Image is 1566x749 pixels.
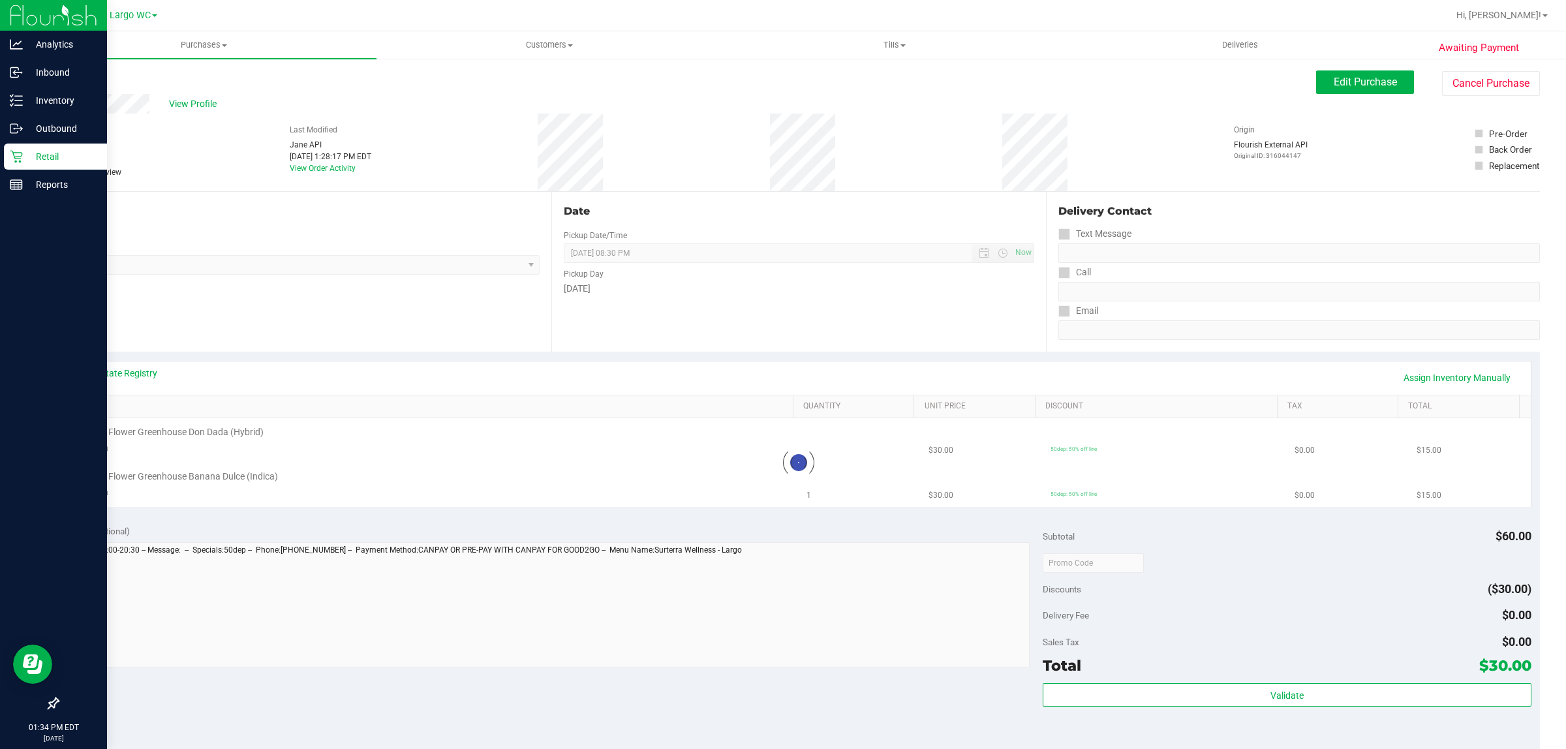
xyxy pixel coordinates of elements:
p: Analytics [23,37,101,52]
div: [DATE] 1:28:17 PM EDT [290,151,371,162]
input: Format: (999) 999-9999 [1058,243,1540,263]
a: Assign Inventory Manually [1395,367,1519,389]
a: Tax [1287,401,1393,412]
span: Discounts [1043,577,1081,601]
label: Call [1058,263,1091,282]
div: Replacement [1489,159,1539,172]
label: Last Modified [290,124,337,136]
label: Text Message [1058,224,1131,243]
label: Email [1058,301,1098,320]
span: View Profile [169,97,221,111]
div: Location [57,204,540,219]
a: SKU [77,401,788,412]
a: Quantity [803,401,909,412]
div: Delivery Contact [1058,204,1540,219]
a: Tills [722,31,1067,59]
span: Validate [1270,690,1304,701]
a: Deliveries [1067,31,1413,59]
p: Retail [23,149,101,164]
p: Inbound [23,65,101,80]
label: Pickup Day [564,268,604,280]
p: Original ID: 316044147 [1234,151,1308,160]
span: Total [1043,656,1081,675]
span: Tills [722,39,1066,51]
p: [DATE] [6,733,101,743]
a: View State Registry [79,367,157,380]
div: Flourish External API [1234,139,1308,160]
span: Deliveries [1205,39,1276,51]
a: Discount [1045,401,1272,412]
div: Back Order [1489,143,1532,156]
span: Awaiting Payment [1439,40,1519,55]
a: View Order Activity [290,164,356,173]
span: $0.00 [1502,608,1531,622]
label: Origin [1234,124,1255,136]
span: $60.00 [1496,529,1531,543]
inline-svg: Reports [10,178,23,191]
p: Reports [23,177,101,192]
p: Inventory [23,93,101,108]
inline-svg: Inventory [10,94,23,107]
iframe: Resource center [13,645,52,684]
div: [DATE] [564,282,1034,296]
span: Delivery Fee [1043,610,1089,620]
span: Hi, [PERSON_NAME]! [1456,10,1541,20]
p: Outbound [23,121,101,136]
span: Edit Purchase [1334,76,1397,88]
span: $0.00 [1502,635,1531,649]
button: Edit Purchase [1316,70,1414,94]
div: Pre-Order [1489,127,1528,140]
span: Largo WC [110,10,151,21]
span: Purchases [31,39,376,51]
span: ($30.00) [1488,582,1531,596]
a: Purchases [31,31,376,59]
p: 01:34 PM EDT [6,722,101,733]
span: Sales Tax [1043,637,1079,647]
button: Cancel Purchase [1442,71,1540,96]
input: Promo Code [1043,553,1144,573]
inline-svg: Analytics [10,38,23,51]
inline-svg: Outbound [10,122,23,135]
span: Subtotal [1043,531,1075,542]
span: $30.00 [1479,656,1531,675]
span: Customers [377,39,721,51]
a: Customers [376,31,722,59]
div: Date [564,204,1034,219]
input: Format: (999) 999-9999 [1058,282,1540,301]
a: Total [1408,401,1514,412]
inline-svg: Inbound [10,66,23,79]
div: Jane API [290,139,371,151]
inline-svg: Retail [10,150,23,163]
label: Pickup Date/Time [564,230,627,241]
button: Validate [1043,683,1531,707]
a: Unit Price [925,401,1030,412]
